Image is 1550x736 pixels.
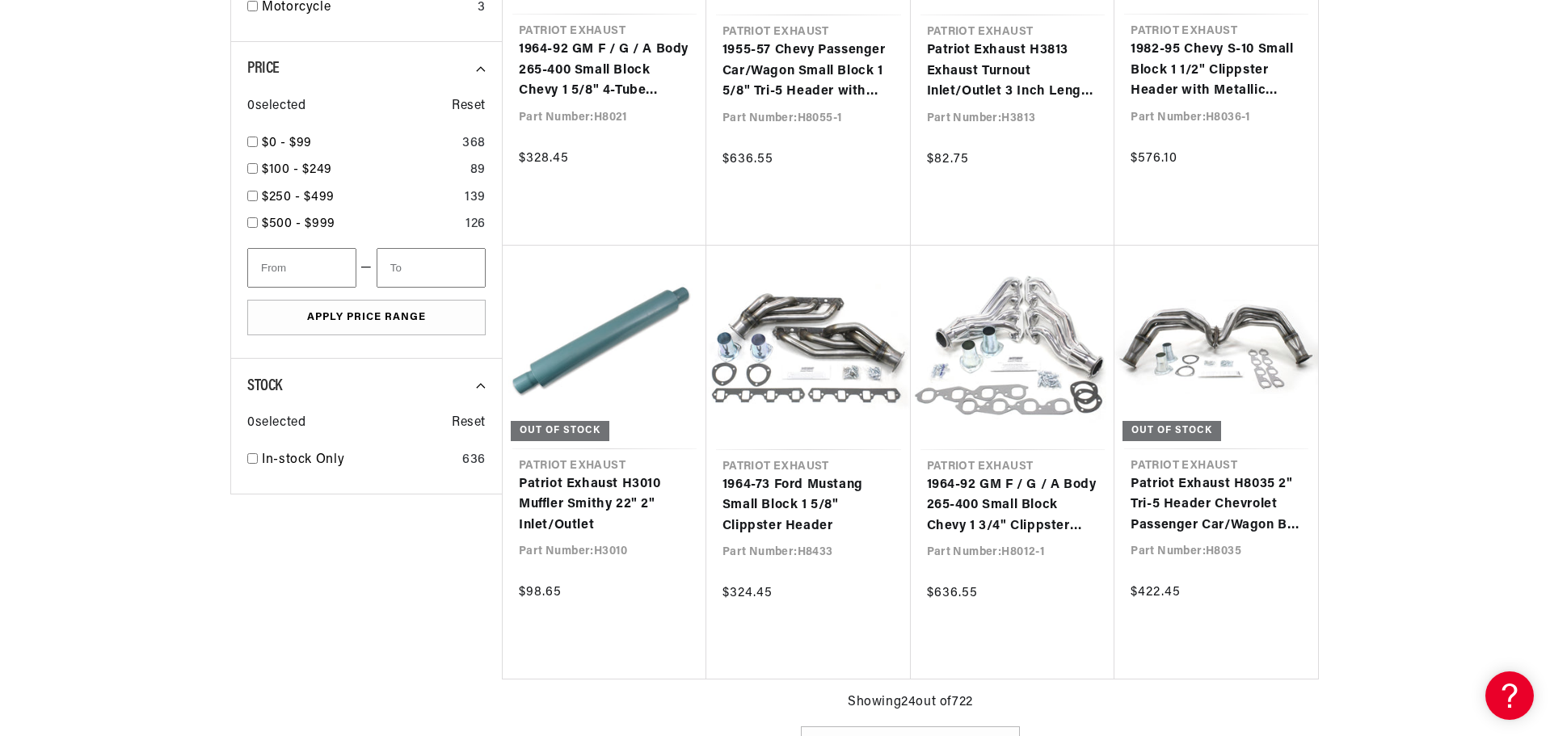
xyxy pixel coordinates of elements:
a: Patriot Exhaust H3813 Exhaust Turnout Inlet/Outlet 3 Inch Length 9 Inch Pair Raw Steel [927,40,1099,103]
a: 1964-92 GM F / G / A Body 265-400 Small Block Chevy 1 5/8" 4-Tube Clippster Header [519,40,690,102]
span: Reset [452,96,486,117]
a: 1982-95 Chevy S-10 Small Block 1 1/2" Clippster Header with Metallic Ceramic Coating [1131,40,1302,102]
span: — [360,258,373,279]
span: 0 selected [247,413,305,434]
span: $0 - $99 [262,137,312,149]
a: Patriot Exhaust H3010 Muffler Smithy 22" 2" Inlet/Outlet [519,474,690,536]
a: 1964-73 Ford Mustang Small Block 1 5/8" Clippster Header [722,475,895,537]
span: Price [247,61,280,77]
div: 368 [462,133,486,154]
a: Patriot Exhaust H8035 2" Tri-5 Header Chevrolet Passenger Car/Wagon Big Block Chevrolet 55-57 Raw... [1131,474,1302,536]
span: Reset [452,413,486,434]
div: 636 [462,450,486,471]
a: In-stock Only [262,450,456,471]
span: 0 selected [247,96,305,117]
button: Apply Price Range [247,300,486,336]
div: 139 [465,187,486,208]
input: From [247,248,356,288]
a: 1964-92 GM F / G / A Body 265-400 Small Block Chevy 1 3/4" Clippster Header with Metallic Ceramic... [927,475,1099,537]
span: $100 - $249 [262,163,332,176]
a: 1955-57 Chevy Passenger Car/Wagon Small Block 1 5/8" Tri-5 Header with Metallic Ceramic Coating [722,40,895,103]
span: Showing 24 out of 722 [848,692,973,713]
div: 89 [470,160,486,181]
span: $500 - $999 [262,217,335,230]
span: Stock [247,378,282,394]
span: $250 - $499 [262,191,335,204]
div: 126 [465,214,486,235]
input: To [377,248,486,288]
